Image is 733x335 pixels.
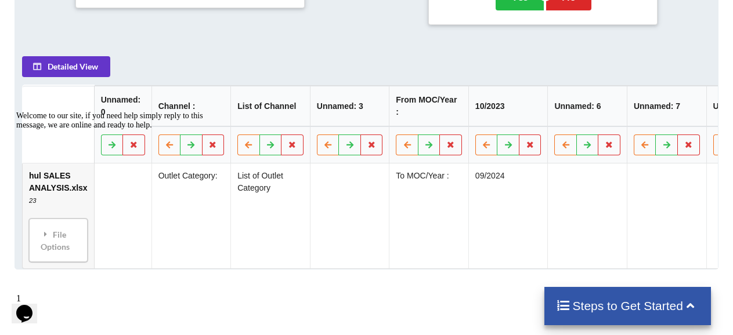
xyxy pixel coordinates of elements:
span: Welcome to our site, if you need help simply reply to this message, we are online and ready to help. [5,5,192,23]
th: 10/2023 [468,86,548,126]
th: Unnamed: 7 [627,86,706,126]
th: Unnamed: 6 [548,86,627,126]
td: List of Outlet Category [231,163,310,268]
th: From MOC/Year : [389,86,469,126]
th: Unnamed: 0 [94,86,151,126]
h4: Steps to Get Started [556,298,699,313]
div: Welcome to our site, if you need help simply reply to this message, we are online and ready to help. [5,5,214,23]
button: Detailed View [22,56,110,77]
td: 09/2024 [468,163,548,268]
th: Unnamed: 3 [310,86,389,126]
td: To MOC/Year : [389,163,469,268]
iframe: chat widget [12,107,221,283]
th: Channel : [151,86,231,126]
th: List of Channel [231,86,310,126]
iframe: chat widget [12,289,49,323]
